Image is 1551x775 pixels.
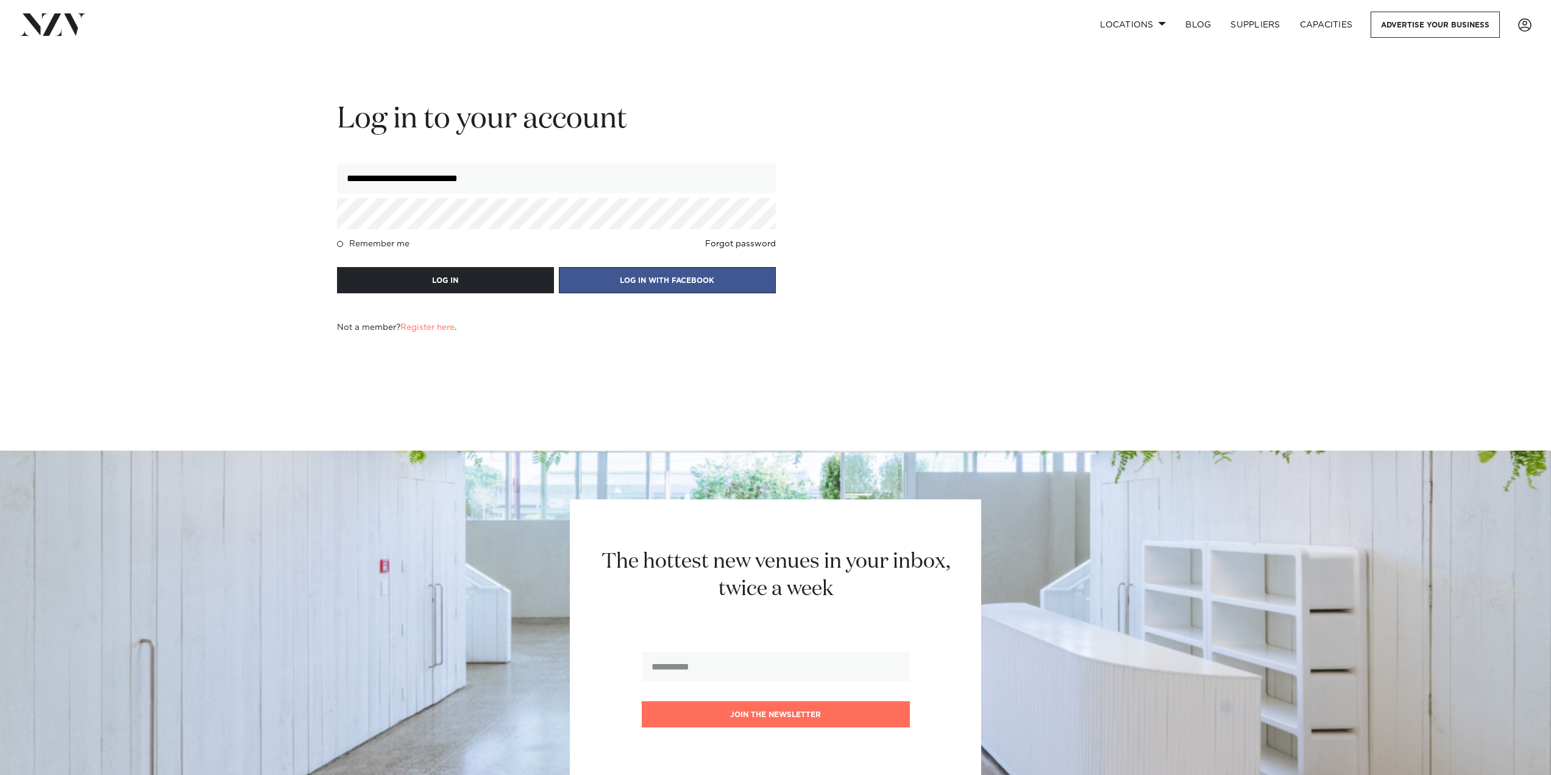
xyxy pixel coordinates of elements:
[559,267,776,293] button: LOG IN WITH FACEBOOK
[337,267,554,293] button: LOG IN
[337,323,456,332] h4: Not a member? .
[1176,12,1221,38] a: BLOG
[1371,12,1500,38] a: Advertise your business
[20,13,86,35] img: nzv-logo.png
[642,701,910,727] button: Join the newsletter
[400,323,455,332] a: Register here
[1290,12,1363,38] a: Capacities
[349,239,410,249] h4: Remember me
[705,239,776,249] a: Forgot password
[337,101,776,139] h2: Log in to your account
[1090,12,1176,38] a: Locations
[586,548,965,603] h2: The hottest new venues in your inbox, twice a week
[1221,12,1290,38] a: SUPPLIERS
[559,274,776,285] a: LOG IN WITH FACEBOOK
